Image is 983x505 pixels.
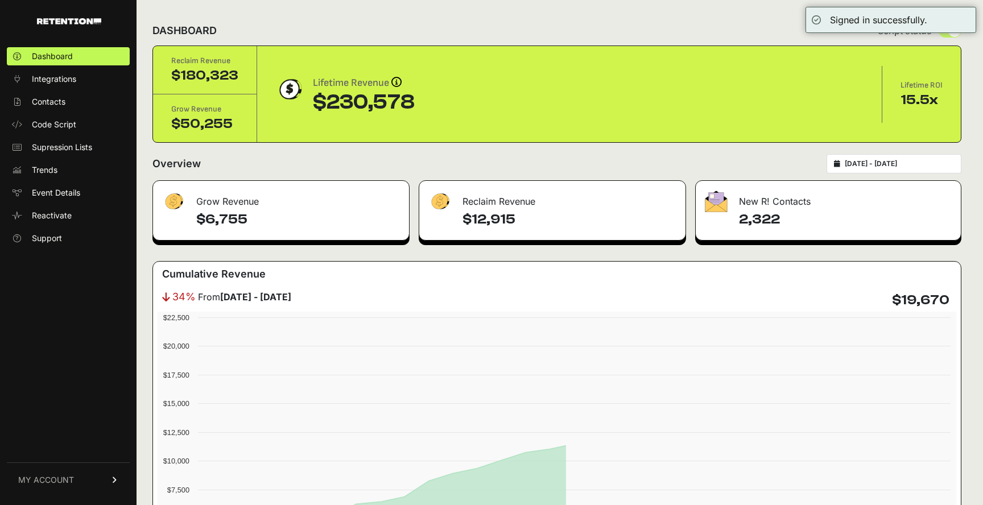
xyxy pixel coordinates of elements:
a: Event Details [7,184,130,202]
h3: Cumulative Revenue [162,266,266,282]
img: fa-dollar-13500eef13a19c4ab2b9ed9ad552e47b0d9fc28b02b83b90ba0e00f96d6372e9.png [428,191,451,213]
span: Reactivate [32,210,72,221]
div: $230,578 [313,91,415,114]
div: $50,255 [171,115,238,133]
h4: $19,670 [892,291,949,309]
a: Code Script [7,115,130,134]
span: MY ACCOUNT [18,474,74,486]
text: $20,000 [163,342,189,350]
span: Supression Lists [32,142,92,153]
div: Reclaim Revenue [171,55,238,67]
div: Grow Revenue [171,104,238,115]
h4: $6,755 [196,210,400,229]
a: Integrations [7,70,130,88]
h4: $12,915 [462,210,676,229]
div: New R! Contacts [696,181,961,215]
div: Signed in successfully. [830,13,927,27]
a: Reactivate [7,206,130,225]
img: dollar-coin-05c43ed7efb7bc0c12610022525b4bbbb207c7efeef5aecc26f025e68dcafac9.png [275,75,304,104]
text: $17,500 [163,371,189,379]
span: Integrations [32,73,76,85]
a: MY ACCOUNT [7,462,130,497]
div: 15.5x [901,91,943,109]
h2: DASHBOARD [152,23,217,39]
a: Trends [7,161,130,179]
img: Retention.com [37,18,101,24]
img: fa-envelope-19ae18322b30453b285274b1b8af3d052b27d846a4fbe8435d1a52b978f639a2.png [705,191,728,212]
h2: Overview [152,156,201,172]
span: 34% [172,289,196,305]
span: Code Script [32,119,76,130]
text: $10,000 [163,457,189,465]
text: $12,500 [163,428,189,437]
div: Lifetime ROI [901,80,943,91]
span: Dashboard [32,51,73,62]
span: Contacts [32,96,65,107]
h4: 2,322 [739,210,952,229]
div: Lifetime Revenue [313,75,415,91]
div: Grow Revenue [153,181,409,215]
span: Support [32,233,62,244]
a: Support [7,229,130,247]
text: $15,000 [163,399,189,408]
span: Trends [32,164,57,176]
div: $180,323 [171,67,238,85]
span: From [198,290,291,304]
text: $22,500 [163,313,189,322]
a: Supression Lists [7,138,130,156]
div: Reclaim Revenue [419,181,685,215]
span: Event Details [32,187,80,198]
img: fa-dollar-13500eef13a19c4ab2b9ed9ad552e47b0d9fc28b02b83b90ba0e00f96d6372e9.png [162,191,185,213]
a: Dashboard [7,47,130,65]
text: $7,500 [167,486,189,494]
a: Contacts [7,93,130,111]
strong: [DATE] - [DATE] [220,291,291,303]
